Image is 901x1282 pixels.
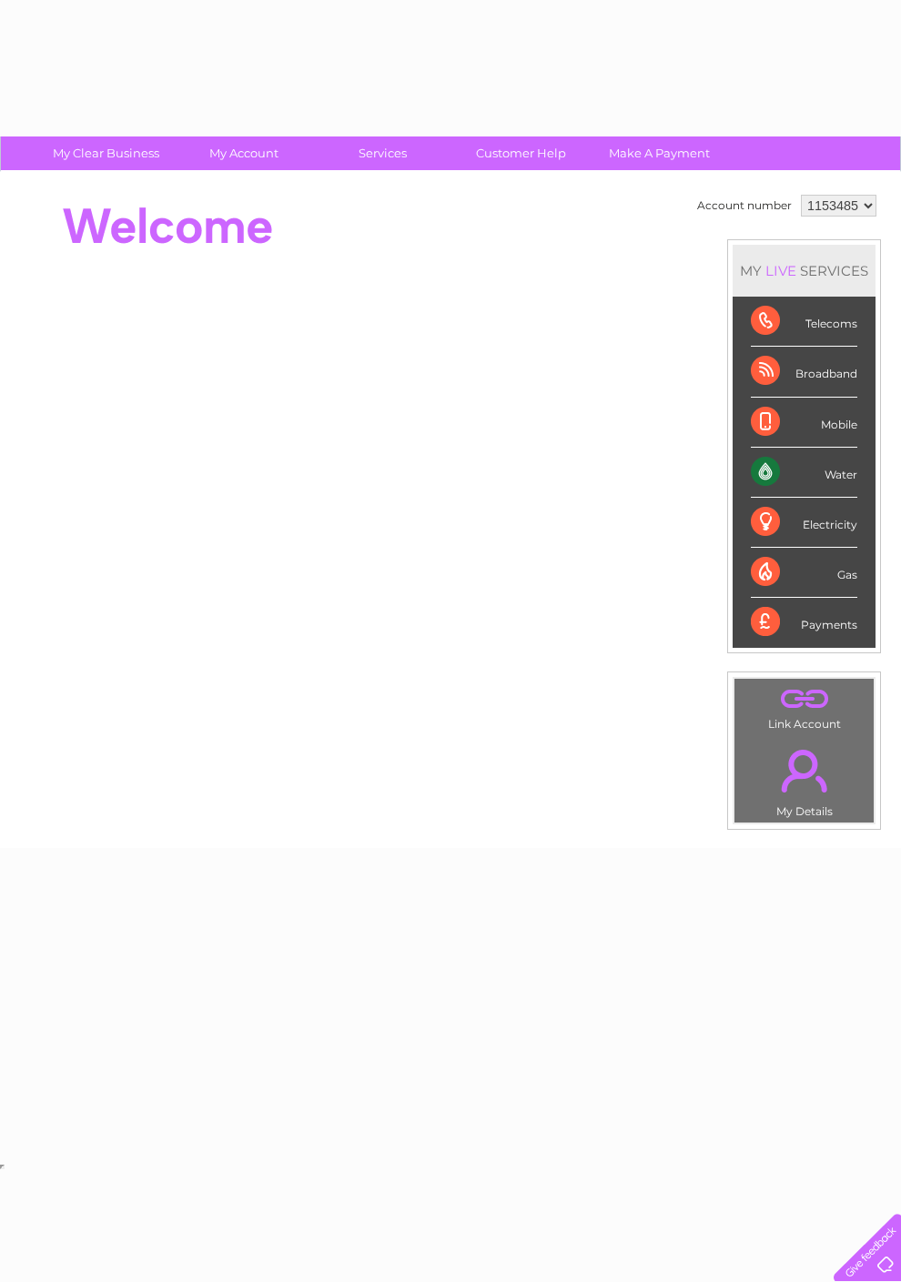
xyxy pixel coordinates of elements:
[693,190,796,221] td: Account number
[584,136,734,170] a: Make A Payment
[733,245,876,297] div: MY SERVICES
[751,448,857,498] div: Water
[169,136,319,170] a: My Account
[734,734,875,823] td: My Details
[751,548,857,598] div: Gas
[762,262,800,279] div: LIVE
[308,136,458,170] a: Services
[751,498,857,548] div: Electricity
[31,136,181,170] a: My Clear Business
[751,297,857,347] div: Telecoms
[446,136,596,170] a: Customer Help
[734,678,875,735] td: Link Account
[751,347,857,397] div: Broadband
[751,598,857,647] div: Payments
[751,398,857,448] div: Mobile
[739,683,869,715] a: .
[739,739,869,803] a: .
